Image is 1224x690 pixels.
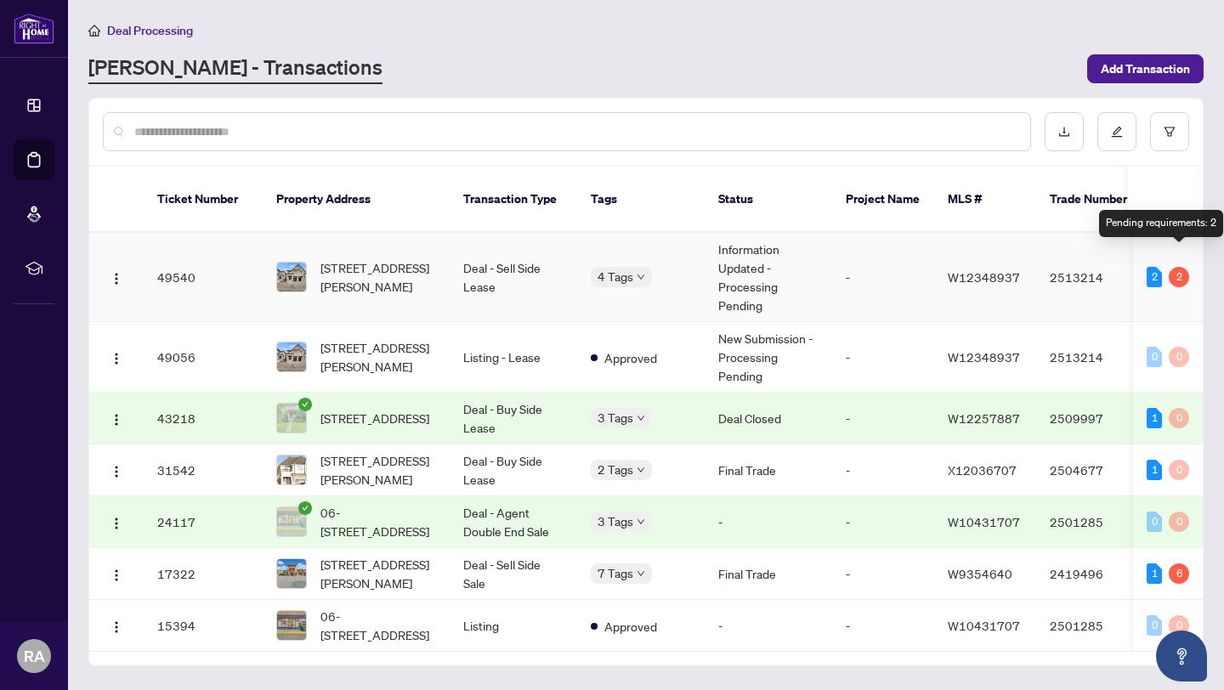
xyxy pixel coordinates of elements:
th: Property Address [263,167,450,233]
span: edit [1111,126,1123,138]
span: W12348937 [948,349,1020,365]
td: Deal - Buy Side Lease [450,393,577,444]
td: - [705,600,832,652]
td: - [705,496,832,548]
span: check-circle [298,501,312,515]
td: 49056 [144,322,263,393]
td: 43218 [144,393,263,444]
div: 0 [1169,460,1189,480]
td: 2513214 [1036,233,1155,322]
span: [STREET_ADDRESS] [320,409,429,427]
span: Approved [604,617,657,636]
span: [STREET_ADDRESS][PERSON_NAME] [320,338,436,376]
th: Status [705,167,832,233]
span: X12036707 [948,462,1017,478]
div: 0 [1169,615,1189,636]
td: Final Trade [705,548,832,600]
span: W10431707 [948,514,1020,529]
div: 2 [1169,267,1189,287]
span: [STREET_ADDRESS][PERSON_NAME] [320,451,436,489]
td: 2501285 [1036,600,1155,652]
span: check-circle [298,398,312,411]
td: Final Trade [705,444,832,496]
th: Project Name [832,167,934,233]
button: edit [1097,112,1136,151]
div: 1 [1147,563,1162,584]
span: 3 Tags [598,408,633,427]
td: - [832,322,934,393]
td: 31542 [144,444,263,496]
th: Ticket Number [144,167,263,233]
td: - [832,393,934,444]
span: home [88,25,100,37]
span: W12257887 [948,410,1020,426]
td: 49540 [144,233,263,322]
span: 2 Tags [598,460,633,479]
button: filter [1150,112,1189,151]
td: - [832,233,934,322]
div: 6 [1169,563,1189,584]
img: Logo [110,272,123,286]
img: Logo [110,568,123,582]
span: 4 Tags [598,267,633,286]
span: 3 Tags [598,512,633,531]
span: 06-[STREET_ADDRESS] [320,503,436,540]
div: Pending requirements: 2 [1099,210,1223,237]
td: 2419496 [1036,548,1155,600]
button: download [1045,112,1084,151]
img: logo [14,13,54,44]
td: New Submission - Processing Pending [705,322,832,393]
th: Tags [577,167,705,233]
button: Open asap [1156,631,1207,682]
img: Logo [110,465,123,478]
div: 0 [1147,512,1162,532]
a: [PERSON_NAME] - Transactions [88,54,382,84]
div: 0 [1169,347,1189,367]
div: 0 [1147,615,1162,636]
td: - [832,600,934,652]
span: Add Transaction [1101,55,1190,82]
div: 0 [1169,408,1189,428]
span: Deal Processing [107,23,193,38]
img: thumbnail-img [277,507,306,536]
span: W12348937 [948,269,1020,285]
th: Trade Number [1036,167,1155,233]
div: 0 [1169,512,1189,532]
span: filter [1164,126,1176,138]
td: 15394 [144,600,263,652]
td: Listing - Lease [450,322,577,393]
span: 06-[STREET_ADDRESS] [320,607,436,644]
th: Transaction Type [450,167,577,233]
img: thumbnail-img [277,611,306,640]
td: - [832,548,934,600]
span: down [637,517,645,526]
button: Logo [103,508,130,535]
td: Listing [450,600,577,652]
th: MLS # [934,167,1036,233]
span: W9354640 [948,566,1012,581]
span: down [637,414,645,422]
button: Logo [103,456,130,484]
img: thumbnail-img [277,342,306,371]
button: Logo [103,612,130,639]
button: Logo [103,560,130,587]
td: Deal - Buy Side Lease [450,444,577,496]
span: down [637,466,645,474]
img: thumbnail-img [277,404,306,433]
button: Logo [103,263,130,291]
td: - [832,444,934,496]
img: Logo [110,413,123,427]
span: RA [24,644,45,668]
img: Logo [110,352,123,365]
button: Logo [103,404,130,432]
button: Add Transaction [1087,54,1204,83]
td: Deal - Sell Side Lease [450,233,577,322]
td: Deal Closed [705,393,832,444]
td: 24117 [144,496,263,548]
div: 1 [1147,460,1162,480]
div: 2 [1147,267,1162,287]
td: Deal - Agent Double End Sale [450,496,577,548]
div: 1 [1147,408,1162,428]
div: 0 [1147,347,1162,367]
span: Approved [604,348,657,367]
